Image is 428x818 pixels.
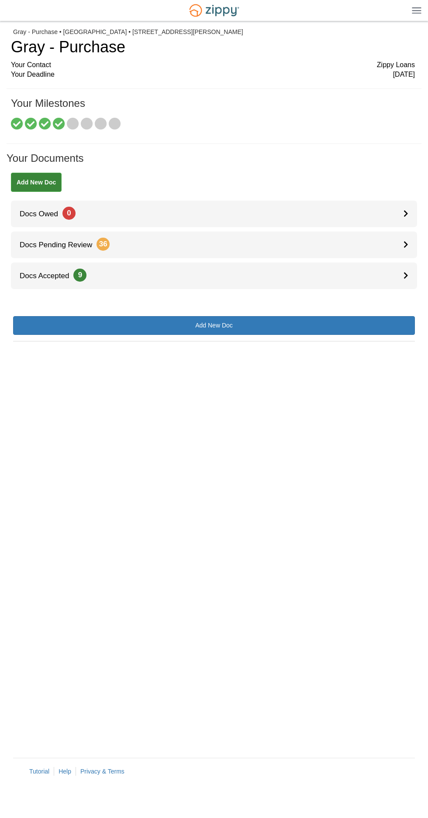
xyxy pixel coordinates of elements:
[11,98,415,118] h1: Your Milestones
[73,269,86,282] span: 9
[11,210,76,218] span: Docs Owed
[11,262,417,289] a: Docs Accepted9
[11,38,415,56] h1: Gray - Purchase
[11,70,415,80] div: Your Deadline
[11,272,86,280] span: Docs Accepted
[393,70,415,80] span: [DATE]
[11,241,110,249] span: Docs Pending Review
[62,207,76,220] span: 0
[59,768,71,775] a: Help
[97,238,110,251] span: 36
[11,173,62,192] a: Add New Doc
[80,768,124,775] a: Privacy & Terms
[377,60,415,70] span: Zippy Loans
[13,28,415,36] div: Gray - Purchase • [GEOGRAPHIC_DATA] • [STREET_ADDRESS][PERSON_NAME]
[412,7,421,14] img: Mobile Dropdown Menu
[11,60,415,70] div: Your Contact
[11,232,417,258] a: Docs Pending Review36
[13,316,415,335] a: Add New Doc
[29,768,49,775] a: Tutorial
[7,153,421,173] h1: Your Documents
[11,201,417,227] a: Docs Owed0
